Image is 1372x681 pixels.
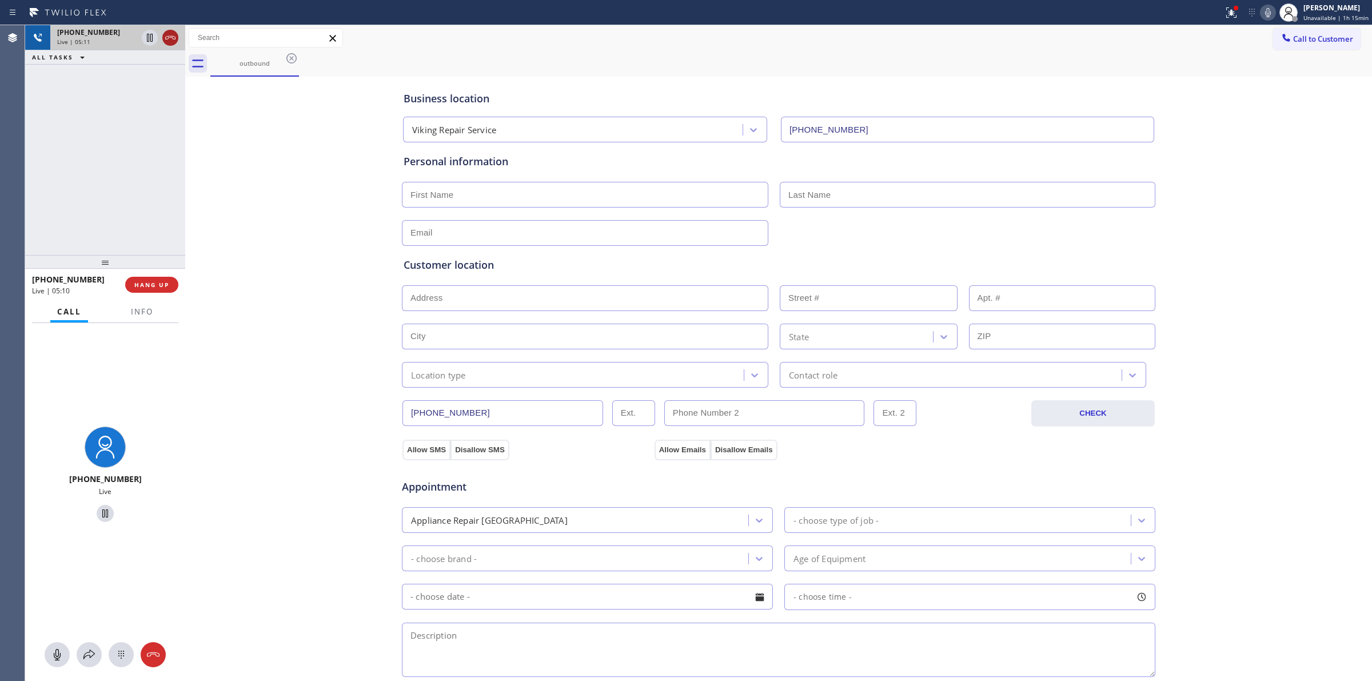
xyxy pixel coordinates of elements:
[32,286,70,296] span: Live | 05:10
[402,400,603,426] input: Phone Number
[781,117,1154,142] input: Phone Number
[789,330,809,343] div: State
[1031,400,1155,427] button: CHECK
[793,552,866,565] div: Age of Equipment
[57,306,81,317] span: Call
[162,30,178,46] button: Hang up
[404,91,1154,106] div: Business location
[969,285,1156,311] input: Apt. #
[1293,34,1353,44] span: Call to Customer
[450,440,509,460] button: Disallow SMS
[402,285,768,311] input: Address
[189,29,342,47] input: Search
[404,154,1154,169] div: Personal information
[411,368,466,381] div: Location type
[212,59,298,67] div: outbound
[57,27,120,37] span: [PHONE_NUMBER]
[1303,3,1369,13] div: [PERSON_NAME]
[404,257,1154,273] div: Customer location
[77,642,102,667] button: Open directory
[57,38,90,46] span: Live | 05:11
[780,182,1155,208] input: Last Name
[1260,5,1276,21] button: Mute
[780,285,958,311] input: Street #
[402,324,768,349] input: City
[412,124,496,137] div: Viking Repair Service
[874,400,916,426] input: Ext. 2
[141,642,166,667] button: Hang up
[793,591,852,602] span: - choose time -
[124,301,160,323] button: Info
[109,642,134,667] button: Open dialpad
[50,301,88,323] button: Call
[131,306,153,317] span: Info
[789,368,837,381] div: Contact role
[97,505,114,522] button: Hold Customer
[402,584,773,610] input: - choose date -
[402,220,768,246] input: Email
[142,30,158,46] button: Hold Customer
[402,440,450,460] button: Allow SMS
[402,182,768,208] input: First Name
[655,440,711,460] button: Allow Emails
[125,277,178,293] button: HANG UP
[612,400,655,426] input: Ext.
[1273,28,1361,50] button: Call to Customer
[32,274,105,285] span: [PHONE_NUMBER]
[99,487,111,496] span: Live
[664,400,865,426] input: Phone Number 2
[45,642,70,667] button: Mute
[402,479,652,495] span: Appointment
[69,473,142,484] span: [PHONE_NUMBER]
[969,324,1156,349] input: ZIP
[711,440,777,460] button: Disallow Emails
[1303,14,1369,22] span: Unavailable | 1h 15min
[793,513,879,527] div: - choose type of job -
[411,552,477,565] div: - choose brand -
[411,513,568,527] div: Appliance Repair [GEOGRAPHIC_DATA]
[134,281,169,289] span: HANG UP
[32,53,73,61] span: ALL TASKS
[25,50,96,64] button: ALL TASKS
